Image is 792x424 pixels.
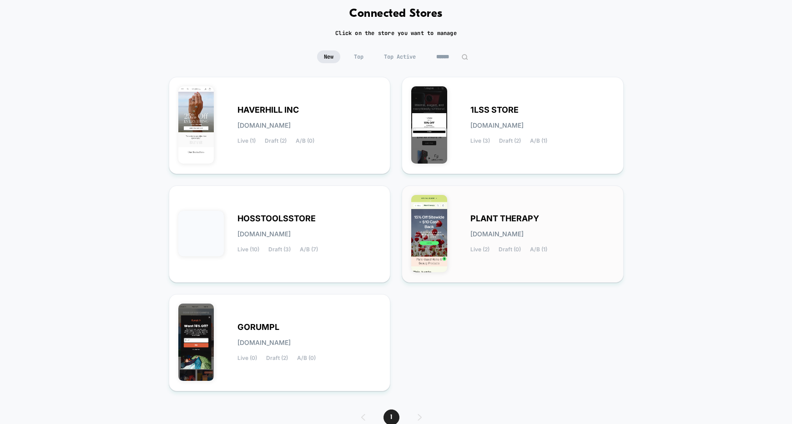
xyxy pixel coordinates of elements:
span: Draft (0) [499,246,521,253]
span: Draft (2) [266,355,288,361]
img: GORUMPL [178,304,214,381]
img: HAVERHILL_INC [178,86,214,164]
span: [DOMAIN_NAME] [470,122,524,129]
span: HOSSTOOLSSTORE [237,215,316,222]
span: Draft (2) [499,138,521,144]
span: Live (1) [237,138,256,144]
img: edit [461,54,468,60]
span: [DOMAIN_NAME] [470,231,524,237]
span: Top [347,50,370,63]
span: A/B (1) [530,138,547,144]
span: Top Active [377,50,423,63]
span: HAVERHILL INC [237,107,299,113]
img: PLANT_THERAPY [411,195,447,272]
span: A/B (0) [296,138,314,144]
span: 1LSS STORE [470,107,519,113]
h2: Click on the store you want to manage [335,30,457,37]
span: Live (2) [470,246,489,253]
span: Live (3) [470,138,490,144]
h1: Connected Stores [349,7,443,20]
span: Live (0) [237,355,257,361]
span: Draft (2) [265,138,287,144]
span: New [317,50,340,63]
span: [DOMAIN_NAME] [237,339,291,346]
span: GORUMPL [237,324,279,330]
span: Draft (3) [268,246,291,253]
span: [DOMAIN_NAME] [237,122,291,129]
span: A/B (1) [530,246,547,253]
span: A/B (0) [297,355,316,361]
img: HOSSTOOLSSTORE [178,211,224,256]
span: [DOMAIN_NAME] [237,231,291,237]
img: 1LSS_STORE [411,86,447,164]
span: PLANT THERAPY [470,215,539,222]
span: A/B (7) [300,246,318,253]
span: Live (10) [237,246,259,253]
